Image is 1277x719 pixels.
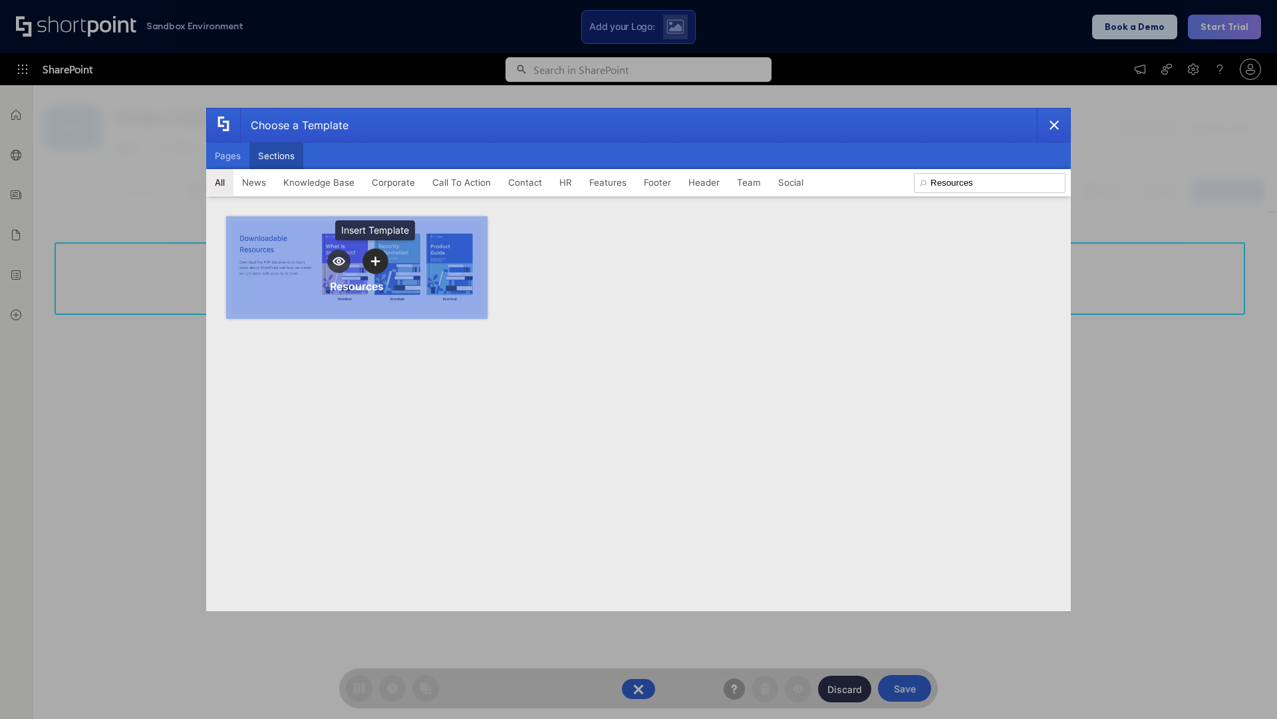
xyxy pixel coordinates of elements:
div: Choose a Template [240,109,349,142]
button: Sections [249,142,303,169]
button: Social [770,169,812,196]
input: Search [914,173,1065,193]
button: News [233,169,275,196]
button: Call To Action [424,169,499,196]
button: All [206,169,233,196]
button: Pages [206,142,249,169]
button: Header [680,169,728,196]
div: template selector [206,108,1071,611]
button: Footer [635,169,680,196]
button: Features [581,169,635,196]
button: Knowledge Base [275,169,363,196]
button: HR [551,169,581,196]
iframe: Chat Widget [1210,655,1277,719]
div: Resources [330,280,384,293]
button: Team [728,169,770,196]
button: Contact [499,169,551,196]
button: Corporate [363,169,424,196]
